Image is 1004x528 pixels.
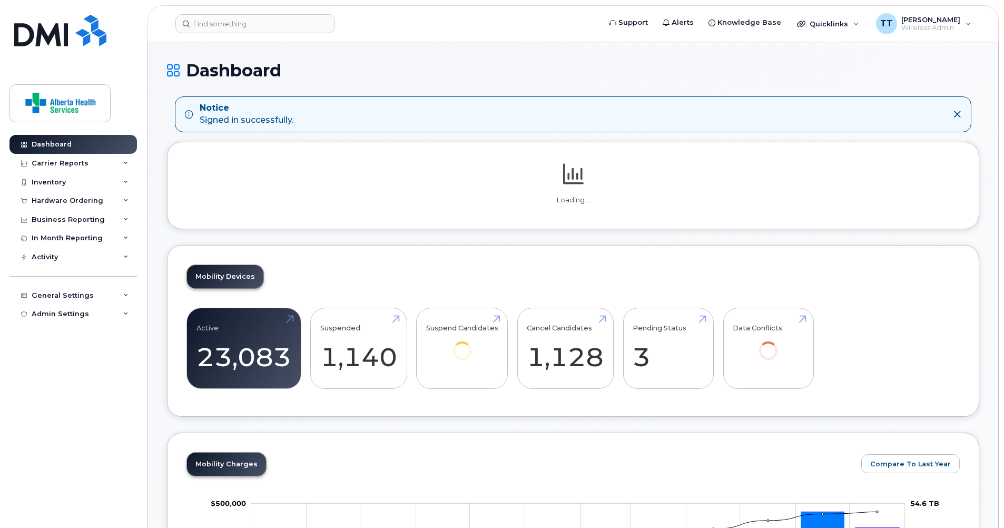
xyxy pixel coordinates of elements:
[186,195,960,205] p: Loading...
[167,61,979,80] h1: Dashboard
[187,265,263,288] a: Mobility Devices
[320,314,397,383] a: Suspended 1,140
[910,498,939,507] tspan: 54.6 TB
[633,314,704,383] a: Pending Status 3
[426,314,498,374] a: Suspend Candidates
[211,498,246,507] g: $0
[211,498,246,507] tspan: $500,000
[733,314,804,374] a: Data Conflicts
[527,314,604,383] a: Cancel Candidates 1,128
[870,459,951,469] span: Compare To Last Year
[200,102,293,126] div: Signed in successfully.
[196,314,291,383] a: Active 23,083
[200,102,293,114] strong: Notice
[187,453,266,476] a: Mobility Charges
[861,454,960,473] button: Compare To Last Year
